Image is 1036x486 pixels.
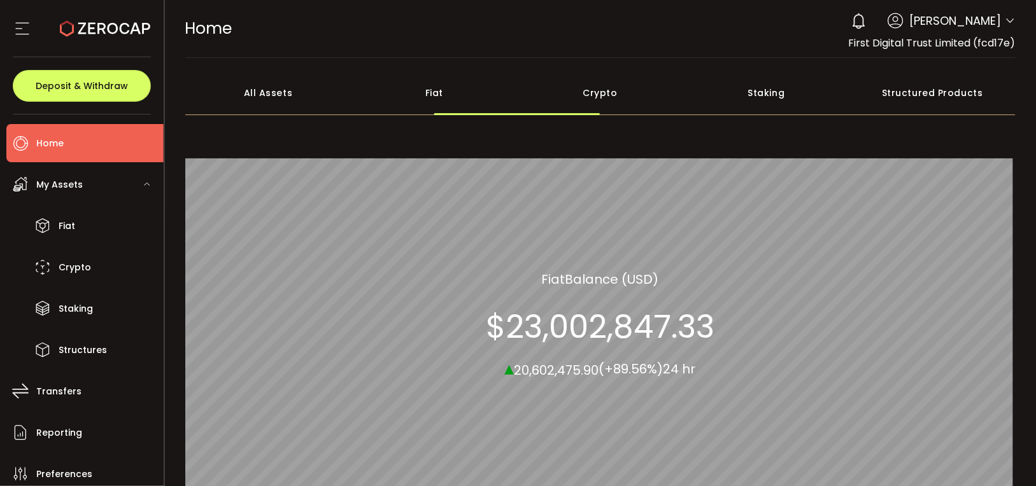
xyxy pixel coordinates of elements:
[351,71,517,115] div: Fiat
[486,308,714,346] section: $23,002,847.33
[59,258,91,277] span: Crypto
[517,71,683,115] div: Crypto
[59,217,75,235] span: Fiat
[683,71,849,115] div: Staking
[849,71,1016,115] div: Structured Products
[542,270,659,289] section: Balance (USD)
[59,300,93,318] span: Staking
[505,354,514,382] span: ▴
[36,176,83,194] span: My Assets
[36,81,128,90] span: Deposit & Withdraw
[849,36,1016,50] span: First Digital Trust Limited (fcd17e)
[13,70,151,102] button: Deposit & Withdraw
[910,12,1002,29] span: [PERSON_NAME]
[185,71,351,115] div: All Assets
[542,270,565,289] span: Fiat
[36,465,92,483] span: Preferences
[36,382,82,401] span: Transfers
[59,341,107,359] span: Structures
[663,361,696,378] span: 24 hr
[36,134,64,153] span: Home
[36,424,82,442] span: Reporting
[185,17,232,39] span: Home
[972,425,1036,486] iframe: Chat Widget
[599,361,663,378] span: (+89.56%)
[514,361,599,379] span: 20,602,475.90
